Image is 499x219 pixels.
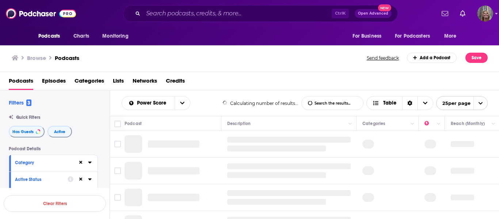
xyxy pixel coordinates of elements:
[114,167,121,174] span: Toggle select row
[143,8,332,19] input: Search podcasts, credits, & more...
[54,130,65,134] span: Active
[47,126,72,137] button: Active
[457,7,468,20] a: Show notifications dropdown
[33,29,69,43] button: open menu
[15,177,63,182] div: Active Status
[451,119,485,128] div: Reach (Monthly)
[358,12,388,15] span: Open Advanced
[15,160,73,165] div: Category
[477,5,493,22] button: Show profile menu
[9,75,33,90] a: Podcasts
[434,120,443,128] button: Column Actions
[55,54,79,61] a: Podcasts
[16,115,40,120] span: Quick Filters
[383,101,396,106] span: Table
[362,119,385,128] div: Categories
[9,146,98,151] p: Podcast Details
[75,75,104,90] a: Categories
[408,120,417,128] button: Column Actions
[222,101,299,106] div: Calculating number of results...
[439,7,451,20] a: Show notifications dropdown
[439,29,466,43] button: open menu
[9,126,45,137] button: Has Guests
[42,75,66,90] a: Episodes
[424,119,435,128] div: Power Score
[477,5,493,22] img: User Profile
[378,4,391,11] span: New
[38,31,60,41] span: Podcasts
[114,141,121,147] span: Toggle select row
[133,75,157,90] a: Networks
[444,31,457,41] span: More
[407,53,457,63] a: Add a Podcast
[122,101,175,106] button: open menu
[395,31,430,41] span: For Podcasters
[123,5,398,22] div: Search podcasts, credits, & more...
[166,75,185,90] a: Credits
[6,7,76,20] img: Podchaser - Follow, Share and Rate Podcasts
[465,53,488,63] button: Save
[365,55,401,61] button: Send feedback
[4,195,106,212] button: Clear Filters
[73,31,89,41] span: Charts
[390,29,441,43] button: open menu
[332,9,349,18] span: Ctrl K
[27,54,46,61] h3: Browse
[489,120,498,128] button: Column Actions
[346,120,355,128] button: Column Actions
[114,194,121,201] span: Toggle select row
[12,130,34,134] span: Has Guests
[122,96,190,110] h2: Choose List sort
[227,119,251,128] div: Description
[366,96,433,110] button: Choose View
[353,31,381,41] span: For Business
[125,119,142,128] div: Podcast
[347,29,391,43] button: open menu
[175,97,190,110] button: open menu
[26,99,31,106] span: 3
[355,9,392,18] button: Open AdvancedNew
[437,98,471,109] span: 25 per page
[402,97,418,110] div: Sort Direction
[102,31,128,41] span: Monitoring
[477,5,493,22] span: Logged in as CGorges
[15,175,68,184] button: Active Status
[15,158,78,167] button: Category
[137,101,169,106] span: Power Score
[9,99,31,106] h2: Filters
[436,96,488,110] button: open menu
[113,75,124,90] a: Lists
[97,29,138,43] button: open menu
[69,29,94,43] a: Charts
